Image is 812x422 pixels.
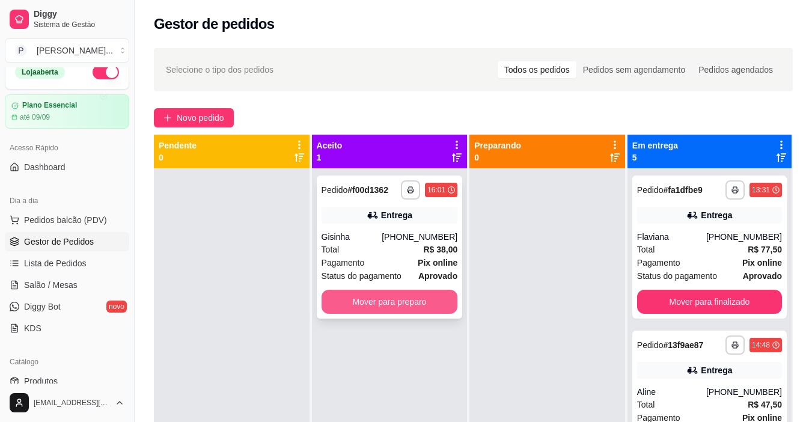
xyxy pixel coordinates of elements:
[637,386,706,398] div: Aline
[22,101,77,110] article: Plano Essencial
[637,231,706,243] div: Flaviana
[637,340,664,350] span: Pedido
[5,38,129,63] button: Select a team
[322,290,458,314] button: Mover para preparo
[5,254,129,273] a: Lista de Pedidos
[418,271,457,281] strong: aprovado
[637,290,782,314] button: Mover para finalizado
[317,139,343,151] p: Aceito
[5,352,129,372] div: Catálogo
[24,236,94,248] span: Gestor de Pedidos
[166,63,273,76] span: Selecione o tipo dos pedidos
[5,5,129,34] a: DiggySistema de Gestão
[154,14,275,34] h2: Gestor de pedidos
[701,364,732,376] div: Entrega
[752,185,770,195] div: 13:31
[34,9,124,20] span: Diggy
[5,94,129,129] a: Plano Essencialaté 09/09
[752,340,770,350] div: 14:48
[576,61,692,78] div: Pedidos sem agendamento
[5,157,129,177] a: Dashboard
[24,322,41,334] span: KDS
[663,185,702,195] strong: # fa1dfbe9
[24,301,61,313] span: Diggy Bot
[381,209,412,221] div: Entrega
[427,185,445,195] div: 16:01
[24,279,78,291] span: Salão / Mesas
[5,372,129,391] a: Produtos
[177,111,224,124] span: Novo pedido
[34,20,124,29] span: Sistema de Gestão
[322,269,401,283] span: Status do pagamento
[24,375,58,387] span: Produtos
[5,191,129,210] div: Dia a dia
[159,151,197,164] p: 0
[742,258,782,268] strong: Pix online
[24,257,87,269] span: Lista de Pedidos
[637,243,655,256] span: Total
[5,210,129,230] button: Pedidos balcão (PDV)
[632,139,678,151] p: Em entrega
[93,65,119,79] button: Alterar Status
[637,256,680,269] span: Pagamento
[154,108,234,127] button: Novo pedido
[5,319,129,338] a: KDS
[637,269,717,283] span: Status do pagamento
[317,151,343,164] p: 1
[322,256,365,269] span: Pagamento
[20,112,50,122] article: até 09/09
[498,61,576,78] div: Todos os pedidos
[322,231,382,243] div: Gisinha
[474,151,521,164] p: 0
[632,151,678,164] p: 5
[37,44,113,57] div: [PERSON_NAME] ...
[347,185,388,195] strong: # f00d1362
[748,400,782,409] strong: R$ 47,50
[706,386,782,398] div: [PHONE_NUMBER]
[5,138,129,157] div: Acesso Rápido
[637,398,655,411] span: Total
[418,258,457,268] strong: Pix online
[474,139,521,151] p: Preparando
[34,398,110,408] span: [EMAIL_ADDRESS][DOMAIN_NAME]
[5,388,129,417] button: [EMAIL_ADDRESS][DOMAIN_NAME]
[382,231,457,243] div: [PHONE_NUMBER]
[322,243,340,256] span: Total
[322,185,348,195] span: Pedido
[692,61,780,78] div: Pedidos agendados
[637,185,664,195] span: Pedido
[24,161,66,173] span: Dashboard
[159,139,197,151] p: Pendente
[5,297,129,316] a: Diggy Botnovo
[743,271,782,281] strong: aprovado
[15,66,65,79] div: Loja aberta
[5,232,129,251] a: Gestor de Pedidos
[5,275,129,295] a: Salão / Mesas
[24,214,107,226] span: Pedidos balcão (PDV)
[423,245,457,254] strong: R$ 38,00
[15,44,27,57] span: P
[701,209,732,221] div: Entrega
[663,340,703,350] strong: # 13f9ae87
[706,231,782,243] div: [PHONE_NUMBER]
[748,245,782,254] strong: R$ 77,50
[163,114,172,122] span: plus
